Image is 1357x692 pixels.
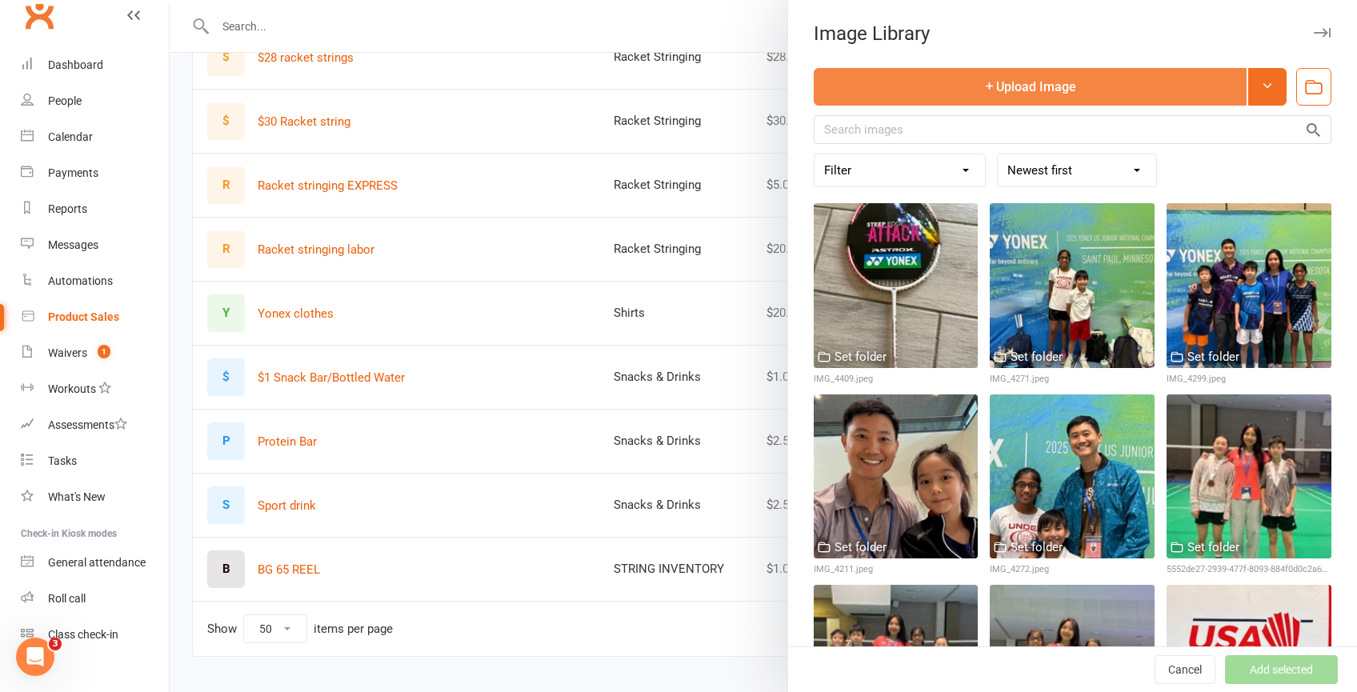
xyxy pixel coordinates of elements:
a: Roll call [21,581,169,617]
a: Assessments [21,407,169,443]
div: Set folder [1187,538,1239,557]
div: Automations [48,274,113,287]
div: What's New [48,490,106,503]
img: IMG_4299.jpeg [1167,203,1331,368]
button: Cancel [1155,655,1215,684]
a: Dashboard [21,47,169,83]
div: Class check-in [48,628,118,641]
div: Messages [48,238,98,251]
a: Class kiosk mode [21,617,169,653]
button: Upload Image [814,68,1247,106]
div: IMG_4299.jpeg [1167,372,1331,386]
div: General attendance [48,556,146,569]
div: Payments [48,166,98,179]
a: Payments [21,155,169,191]
a: What's New [21,479,169,515]
div: IMG_4272.jpeg [990,562,1155,577]
a: Messages [21,227,169,263]
span: 3 [49,638,62,650]
div: Roll call [48,592,86,605]
span: 1 [98,345,110,358]
div: Set folder [835,538,887,557]
a: Workouts [21,371,169,407]
a: Waivers 1 [21,335,169,371]
img: 5552de27-2939-477f-8093-884f0d0c2a68.jpeg [1167,394,1331,559]
div: People [48,94,82,107]
div: Product Sales [48,310,119,323]
a: General attendance kiosk mode [21,545,169,581]
div: Set folder [1187,347,1239,366]
iframe: Intercom live chat [16,638,54,676]
img: IMG_4272.jpeg [990,394,1155,559]
div: 5552de27-2939-477f-8093-884f0d0c2a68.jpeg [1167,562,1331,577]
div: Waivers [48,346,87,359]
div: Set folder [835,347,887,366]
div: Assessments [48,418,127,431]
img: IMG_4271.jpeg [990,203,1155,368]
div: IMG_4211.jpeg [814,562,979,577]
div: Workouts [48,382,96,395]
img: IMG_4409.jpeg [814,203,979,368]
div: Dashboard [48,58,103,71]
a: Tasks [21,443,169,479]
img: IMG_4211.jpeg [814,394,979,559]
a: Calendar [21,119,169,155]
a: People [21,83,169,119]
div: Reports [48,202,87,215]
div: Image Library [788,22,1357,45]
div: Tasks [48,454,77,467]
a: Reports [21,191,169,227]
div: IMG_4271.jpeg [990,372,1155,386]
div: Set folder [1011,347,1063,366]
a: Automations [21,263,169,299]
div: IMG_4409.jpeg [814,372,979,386]
a: Product Sales [21,299,169,335]
div: Calendar [48,130,93,143]
div: Set folder [1011,538,1063,557]
input: Search images [814,115,1331,144]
